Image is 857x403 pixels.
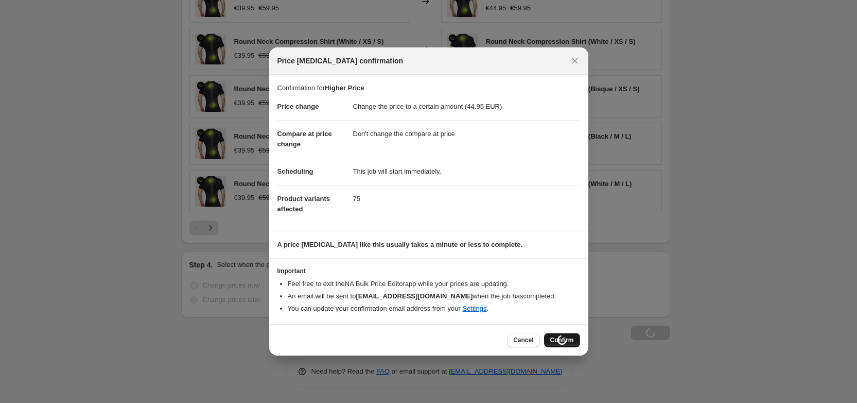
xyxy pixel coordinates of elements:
span: Compare at price change [277,130,332,148]
dd: 75 [353,185,580,212]
dd: Don't change the compare at price [353,120,580,147]
p: Confirmation for [277,83,580,93]
b: Higher Price [325,84,364,92]
li: An email will be sent to when the job has completed . [288,291,580,301]
span: Price change [277,103,319,110]
button: Cancel [507,333,539,347]
h3: Important [277,267,580,275]
dd: Change the price to a certain amount (44.95 EUR) [353,93,580,120]
span: Price [MEDICAL_DATA] confirmation [277,56,404,66]
button: Close [568,54,582,68]
li: You can update your confirmation email address from your . [288,304,580,314]
span: Scheduling [277,167,313,175]
a: Settings [462,305,486,312]
li: Feel free to exit the NA Bulk Price Editor app while your prices are updating. [288,279,580,289]
span: Cancel [513,336,533,344]
span: Product variants affected [277,195,330,213]
b: A price [MEDICAL_DATA] like this usually takes a minute or less to complete. [277,241,523,248]
b: [EMAIL_ADDRESS][DOMAIN_NAME] [356,292,473,300]
dd: This job will start immediately. [353,158,580,185]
